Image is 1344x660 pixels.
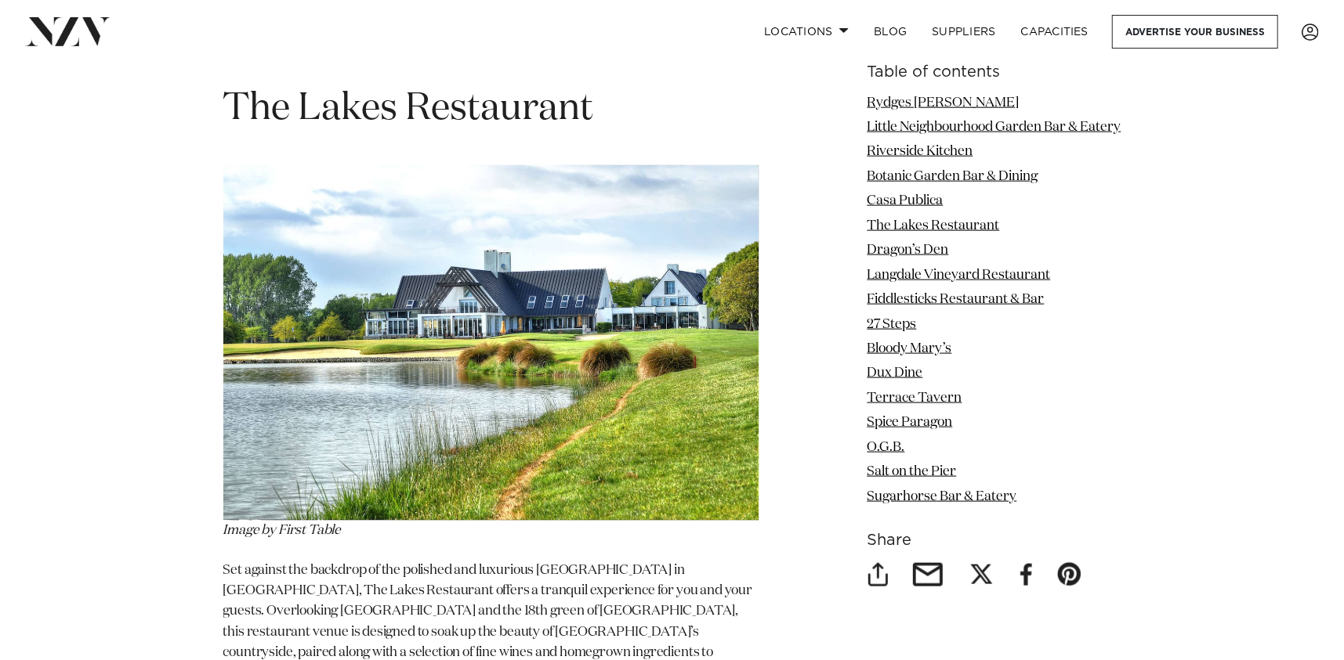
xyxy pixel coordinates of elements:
[868,440,905,453] a: O.G.B.
[868,63,1121,80] h6: Table of contents
[868,120,1121,133] a: Little Neighbourhood Garden Bar & Eatery
[868,489,1017,503] a: Sugarhorse Bar & Eatery
[1009,15,1102,49] a: Capacities
[868,391,962,404] a: Terrace Tavern
[861,15,919,49] a: BLOG
[868,532,1121,548] h6: Share
[868,416,953,429] a: Spice Paragon
[1112,15,1278,49] a: Advertise your business
[868,317,917,330] a: 27 Steps
[223,90,594,128] span: The Lakes Restaurant
[868,145,973,158] a: Riverside Kitchen
[868,96,1020,109] a: Rydges [PERSON_NAME]
[223,524,342,537] span: Image by First Table
[25,17,110,45] img: nzv-logo.png
[868,268,1051,281] a: Langdale Vineyard Restaurant
[868,366,923,380] a: Dux Dine
[868,218,1000,232] a: The Lakes Restaurant
[868,465,957,478] a: Salt on the Pier
[919,15,1008,49] a: SUPPLIERS
[868,341,952,355] a: Bloody Mary’s
[868,243,949,257] a: Dragon’s Den
[868,194,944,207] a: Casa Publica
[868,169,1038,182] a: Botanic Garden Bar & Dining
[752,15,861,49] a: Locations
[868,293,1045,306] a: Fiddlesticks Restaurant & Bar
